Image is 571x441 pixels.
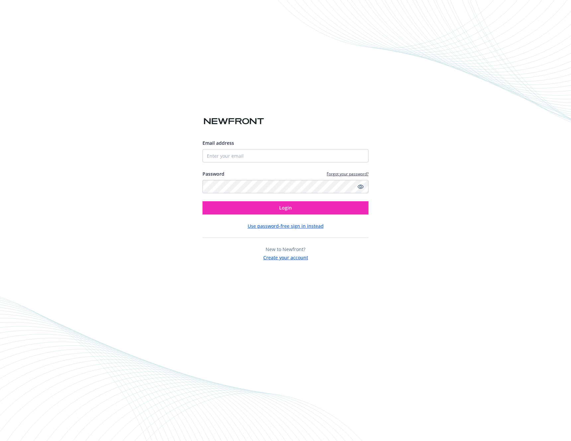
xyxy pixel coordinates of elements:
[248,222,324,229] button: Use password-free sign in instead
[203,149,368,162] input: Enter your email
[203,201,368,215] button: Login
[279,205,292,211] span: Login
[203,116,265,127] img: Newfront logo
[357,183,365,191] a: Show password
[263,253,308,261] button: Create your account
[266,246,305,252] span: New to Newfront?
[203,170,224,177] label: Password
[203,140,234,146] span: Email address
[203,180,368,193] input: Enter your password
[327,171,368,177] a: Forgot your password?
